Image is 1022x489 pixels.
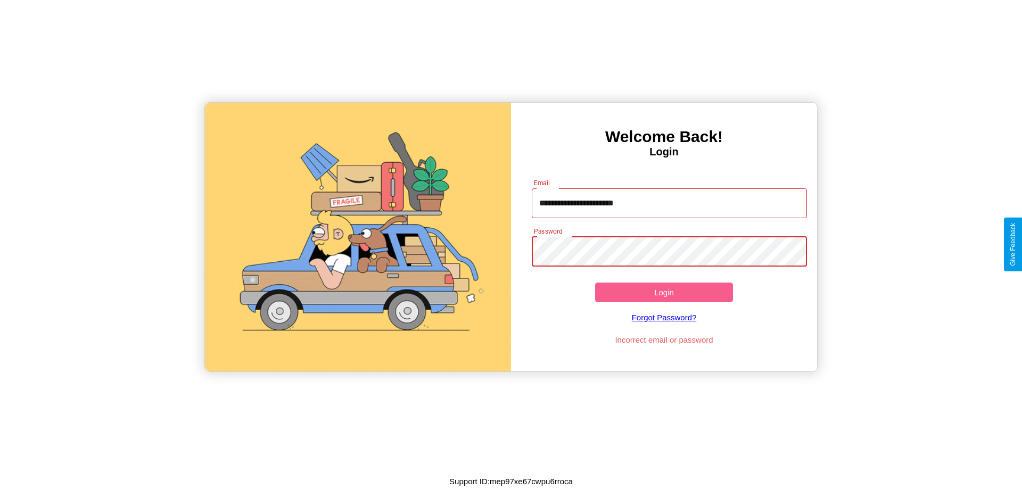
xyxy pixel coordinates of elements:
[205,103,511,371] img: gif
[511,128,817,146] h3: Welcome Back!
[534,178,550,187] label: Email
[526,302,802,333] a: Forgot Password?
[1009,223,1017,266] div: Give Feedback
[534,227,562,236] label: Password
[595,283,733,302] button: Login
[449,474,573,488] p: Support ID: mep97xe67cwpu6rroca
[511,146,817,158] h4: Login
[526,333,802,347] p: Incorrect email or password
